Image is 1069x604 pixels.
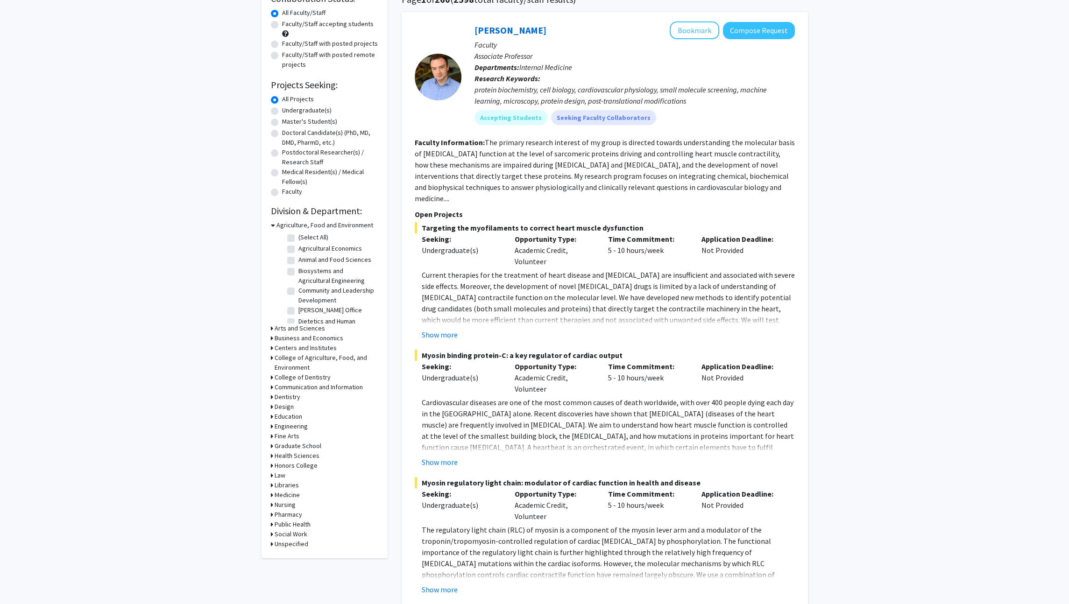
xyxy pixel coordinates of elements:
[282,50,378,70] label: Faculty/Staff with posted remote projects
[275,480,299,490] h3: Libraries
[275,412,302,421] h3: Education
[275,343,337,353] h3: Centers and Institutes
[298,305,362,315] label: [PERSON_NAME] Office
[282,147,378,167] label: Postdoctoral Researcher(s) / Research Staff
[422,398,794,474] span: Cardiovascular diseases are one of the most common causes of death worldwide, with over 400 peopl...
[298,316,376,336] label: Dietetics and Human Nutrition
[508,361,601,394] div: Academic Credit, Volunteer
[608,233,687,245] p: Time Commitment:
[508,233,601,267] div: Academic Credit, Volunteer
[422,233,501,245] p: Seeking:
[422,361,501,372] p: Seeking:
[275,402,294,412] h3: Design
[701,233,781,245] p: Application Deadline:
[474,50,795,62] p: Associate Professor
[422,245,501,256] div: Undergraduate(s)
[551,110,656,125] mat-chip: Seeking Faculty Collaborators
[608,488,687,499] p: Time Commitment:
[515,233,594,245] p: Opportunity Type:
[275,539,308,549] h3: Unspecified
[275,500,296,510] h3: Nursing
[298,286,376,305] label: Community and Leadership Development
[275,520,311,529] h3: Public Health
[271,205,378,217] h2: Division & Department:
[298,232,328,242] label: (Select All)
[275,333,343,343] h3: Business and Economics
[415,209,795,220] p: Open Projects
[474,63,519,72] b: Departments:
[275,510,302,520] h3: Pharmacy
[282,39,378,49] label: Faculty/Staff with posted projects
[515,361,594,372] p: Opportunity Type:
[275,372,331,382] h3: College of Dentistry
[474,24,546,36] a: [PERSON_NAME]
[415,222,795,233] span: Targeting the myofilaments to correct heart muscle dysfunction
[282,19,374,29] label: Faculty/Staff accepting students
[422,270,795,358] span: Current therapies for the treatment of heart disease and [MEDICAL_DATA] are insufficient and asso...
[282,128,378,147] label: Doctoral Candidate(s) (PhD, MD, DMD, PharmD, etc.)
[474,39,795,50] p: Faculty
[282,167,378,187] label: Medical Resident(s) / Medical Fellow(s)
[275,382,363,392] h3: Communication and Information
[670,21,719,39] button: Add Thomas Kampourakis to Bookmarks
[415,477,795,488] span: Myosin regulatory light chain: modulator of cardiac function in health and disease
[282,8,326,18] label: All Faculty/Staff
[415,350,795,361] span: Myosin binding protein-C: a key regulator of cardiac output
[422,499,501,511] div: Undergraduate(s)
[474,84,795,106] div: protein biochemistry, cell biology, cardiovascular physiology, small molecule screening, machine ...
[474,74,540,83] b: Research Keywords:
[508,488,601,522] div: Academic Credit, Volunteer
[275,471,285,480] h3: Law
[275,421,308,431] h3: Engineering
[282,105,332,115] label: Undergraduate(s)
[271,79,378,91] h2: Projects Seeking:
[608,361,687,372] p: Time Commitment:
[701,361,781,372] p: Application Deadline:
[701,488,781,499] p: Application Deadline:
[694,233,788,267] div: Not Provided
[422,372,501,383] div: Undergraduate(s)
[474,110,547,125] mat-chip: Accepting Students
[694,488,788,522] div: Not Provided
[282,187,302,197] label: Faculty
[298,244,362,253] label: Agricultural Economics
[298,255,371,265] label: Animal and Food Sciences
[422,329,458,340] button: Show more
[282,117,337,126] label: Master's Student(s)
[275,353,378,372] h3: College of Agriculture, Food, and Environment
[275,451,319,461] h3: Health Sciences
[723,22,795,39] button: Compose Request to Thomas Kampourakis
[422,584,458,595] button: Show more
[275,441,321,451] h3: Graduate School
[275,392,300,402] h3: Dentistry
[275,461,318,471] h3: Honors College
[282,94,314,104] label: All Projects
[275,490,300,500] h3: Medicine
[275,323,325,333] h3: Arts and Sciences
[601,361,694,394] div: 5 - 10 hours/week
[275,529,307,539] h3: Social Work
[422,525,786,602] span: The regulatory light chain (RLC) of myosin is a component of the myosin lever arm and a modulator...
[601,233,694,267] div: 5 - 10 hours/week
[298,266,376,286] label: Biosystems and Agricultural Engineering
[415,138,485,147] b: Faculty Information:
[422,457,458,468] button: Show more
[694,361,788,394] div: Not Provided
[422,488,501,499] p: Seeking:
[275,431,299,441] h3: Fine Arts
[7,562,40,597] iframe: Chat
[515,488,594,499] p: Opportunity Type:
[601,488,694,522] div: 5 - 10 hours/week
[519,63,572,72] span: Internal Medicine
[415,138,795,203] fg-read-more: The primary research interest of my group is directed towards understanding the molecular basis o...
[276,220,373,230] h3: Agriculture, Food and Environment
